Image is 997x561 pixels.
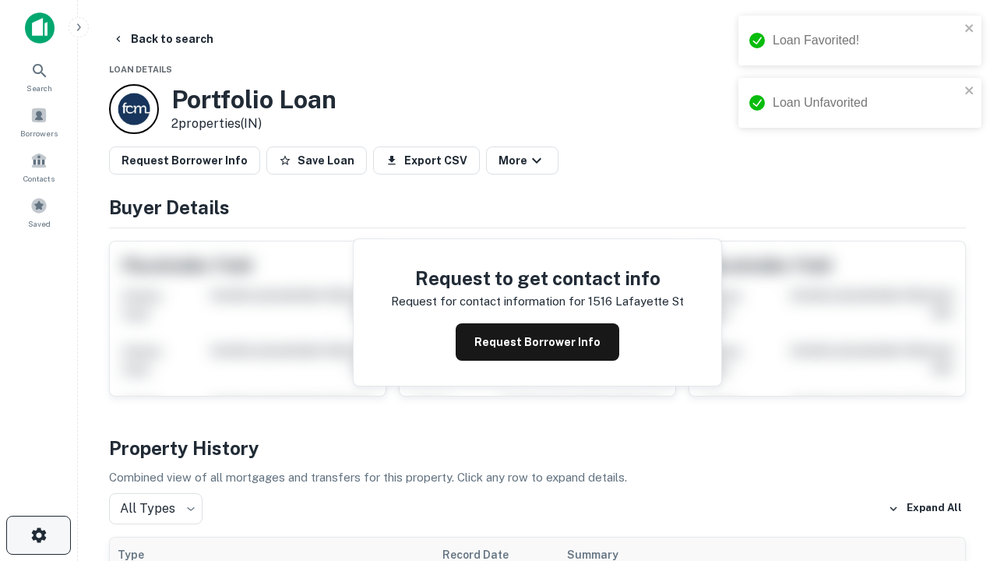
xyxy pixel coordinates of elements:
span: Search [26,82,52,94]
button: Back to search [106,25,220,53]
span: Saved [28,217,51,230]
p: 2 properties (IN) [171,115,336,133]
div: Loan Favorited! [773,31,960,50]
span: Loan Details [109,65,172,74]
h4: Request to get contact info [391,264,684,292]
button: Expand All [884,497,966,520]
iframe: Chat Widget [919,436,997,511]
button: Save Loan [266,146,367,175]
button: Request Borrower Info [456,323,619,361]
h3: Portfolio Loan [171,85,336,115]
p: Combined view of all mortgages and transfers for this property. Click any row to expand details. [109,468,966,487]
h4: Buyer Details [109,193,966,221]
p: Request for contact information for [391,292,585,311]
p: 1516 lafayette st [588,292,684,311]
a: Contacts [5,146,73,188]
button: More [486,146,558,175]
div: Loan Unfavorited [773,93,960,112]
button: close [964,22,975,37]
span: Borrowers [20,127,58,139]
h4: Property History [109,434,966,462]
button: Request Borrower Info [109,146,260,175]
a: Borrowers [5,101,73,143]
img: capitalize-icon.png [25,12,55,44]
button: close [964,84,975,99]
button: Export CSV [373,146,480,175]
div: All Types [109,493,203,524]
span: Contacts [23,172,55,185]
a: Search [5,55,73,97]
a: Saved [5,191,73,233]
